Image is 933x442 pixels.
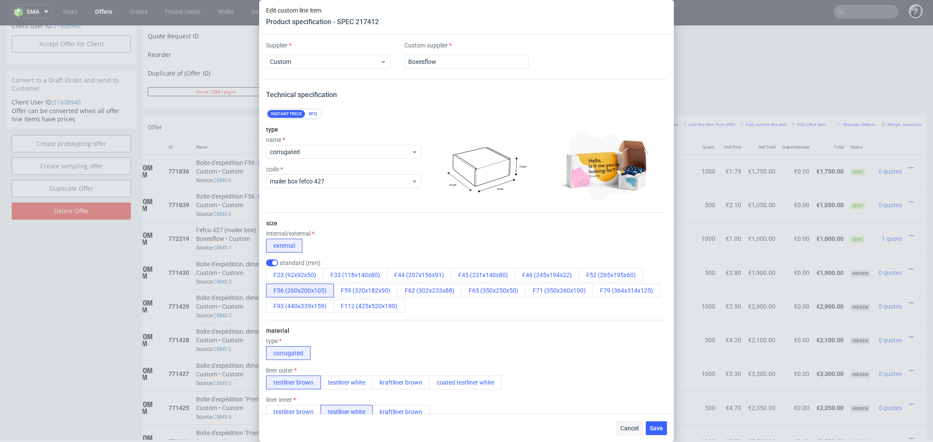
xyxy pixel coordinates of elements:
a: CBMS-3 [213,287,232,293]
div: Custom • Custom [196,234,695,260]
label: name [266,136,285,143]
span: 0 quotes [879,413,902,420]
td: 500 [698,298,719,331]
td: €3,500.00 [813,399,847,433]
td: €2,900.00 [745,264,779,298]
span: Save [650,425,663,431]
span: hidden [850,380,870,387]
button: F71 (350x260x100) [525,284,593,297]
td: Duplicate of (Offer ID) [148,41,297,61]
th: Quant. [698,115,719,129]
img: corrugated--mailer-box--photo-min.jpg [553,123,660,209]
a: Duplicate Offer [12,155,131,172]
small: Add other item [791,97,826,101]
div: Offer can be converted when all offer line items have prices [6,73,136,103]
span: Sent [850,143,865,150]
label: type [266,338,282,344]
div: Boxesflow • Custom [196,200,695,227]
span: Boîte d'expédition F56 [196,133,255,142]
a: Create sampling offer [12,132,131,149]
label: size [266,220,277,227]
input: Save [475,62,521,71]
button: external [266,239,302,253]
td: €3,300.00 [745,331,779,365]
button: F59 (320x182x90) [333,284,398,297]
span: Source: [196,186,232,192]
button: F23 (92x92x50) [266,268,324,282]
span: 0 quotes [879,142,902,149]
a: CBMS-2 [213,355,232,361]
button: F44 (207x156x91) [387,268,451,282]
a: CBMS-5 [213,388,232,395]
input: Enter custom supplier name [404,55,529,69]
th: Total [813,115,847,129]
button: F56 (260x200x105) [266,284,334,297]
span: Boîte d'expédition "Premium", dimensions standard [196,369,326,378]
button: Accept Offer for Client [12,10,131,27]
strong: 771839 [168,176,189,183]
td: €1,750.00 [813,129,847,163]
div: Custom • Custom [196,166,695,193]
th: Unit Price [719,115,745,129]
strong: 771425 [168,379,189,386]
span: SPEC- 216927 [327,371,359,378]
td: €3,500.00 [745,399,779,433]
td: €1.75 [719,129,745,163]
span: hidden [850,278,870,285]
td: €0.00 [779,264,813,298]
td: €1,000.00 [813,196,847,230]
small: Add custom line item [740,97,787,101]
button: Force CRM resync [148,62,284,71]
label: type [266,126,278,133]
span: Offer [148,98,162,105]
button: F112 (425x520x180) [333,299,405,313]
span: Custom [270,57,380,66]
button: testliner brown [266,376,321,389]
td: €2,100.00 [745,298,779,331]
small: Margin summary [882,97,921,101]
td: €0.00 [779,399,813,433]
td: 1000 [698,129,719,163]
span: Sent [850,211,865,218]
td: €2,100.00 [813,298,847,331]
button: F62 (302x233x88) [397,284,462,297]
div: Custom • Custom [196,335,695,362]
td: 500 [698,163,719,196]
span: 1 quote [882,210,902,217]
div: Instant price [267,110,305,118]
td: 500 [698,230,719,264]
td: 1000 [698,196,719,230]
strong: 771836 [168,142,189,149]
span: SPEC- 216931 [304,235,335,242]
td: Reorder [148,24,297,41]
td: €1,900.00 [813,230,847,264]
button: testliner white [321,376,373,389]
span: Source: [196,219,232,225]
div: RFQ [305,110,321,118]
span: Source: [196,287,232,293]
button: Cancel [616,421,642,435]
span: Source: [196,321,232,327]
input: Only numbers [305,42,515,54]
span: Boîte d'expédition, dimensions standard [196,268,302,277]
td: 1000 [698,399,719,433]
label: material [266,327,289,334]
small: Manage dielines [837,97,875,101]
td: €1,750.00 [745,129,779,163]
td: €0.00 [779,129,813,163]
span: Source: [196,388,232,395]
span: Boîte d'expédition, dimensions standard [196,234,302,243]
a: CBMS-3 [213,253,232,259]
span: hidden [850,346,870,353]
div: Custom • Custom [196,369,695,396]
span: SPEC- 217168 [256,168,288,175]
a: CBMS-6 [213,152,232,158]
th: Dependencies [779,115,813,129]
span: Source: [196,253,232,259]
button: Save [646,421,667,435]
td: €1,050.00 [745,163,779,196]
strong: 771424 [168,413,189,420]
th: ID [165,115,193,129]
span: Boîte d'expédition F56 [196,167,255,175]
span: Source: [196,355,232,361]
